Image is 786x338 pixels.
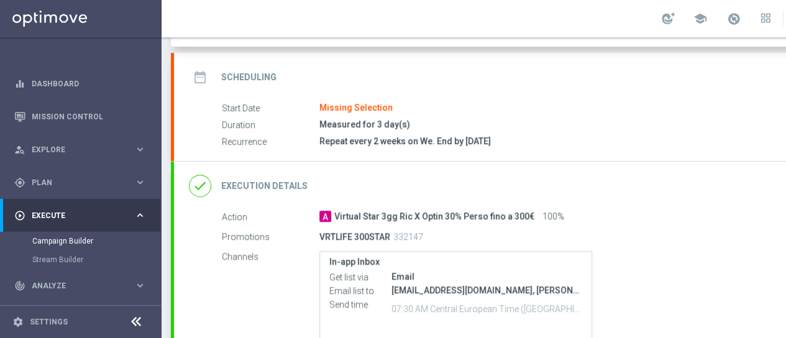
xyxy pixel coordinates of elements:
[329,257,582,267] label: In-app Inbox
[222,103,319,114] label: Start Date
[222,251,319,262] label: Channels
[32,282,134,290] span: Analyze
[14,177,134,188] div: Plan
[32,146,134,153] span: Explore
[393,231,423,242] p: 332147
[221,71,276,83] h2: Scheduling
[14,210,134,221] div: Execute
[391,270,582,283] div: Email
[14,145,147,155] button: person_search Explore keyboard_arrow_right
[32,250,160,269] div: Stream Builder
[32,236,129,246] a: Campaign Builder
[134,144,146,155] i: keyboard_arrow_right
[134,176,146,188] i: keyboard_arrow_right
[221,180,308,192] h2: Execution Details
[14,211,147,221] button: play_circle_outline Execute keyboard_arrow_right
[319,103,393,114] div: Missing Selection
[32,232,160,250] div: Campaign Builder
[32,100,146,133] a: Mission Control
[30,318,68,326] a: Settings
[14,178,147,188] button: gps_fixed Plan keyboard_arrow_right
[32,67,146,100] a: Dashboard
[14,79,147,89] button: equalizer Dashboard
[391,284,582,296] div: [EMAIL_ADDRESS][DOMAIN_NAME], [PERSON_NAME][DOMAIN_NAME][EMAIL_ADDRESS][PERSON_NAME][DOMAIN_NAME]...
[189,175,211,197] i: done
[12,316,24,327] i: settings
[14,210,25,221] i: play_circle_outline
[189,66,211,88] i: date_range
[334,211,534,222] span: Virtual Star 3gg Ric X Optin 30% Perso fino a 300€
[329,285,391,296] label: Email list to
[319,231,390,242] p: VRTLIFE 300STAR
[319,211,331,222] span: A
[32,212,134,219] span: Execute
[222,211,319,222] label: Action
[222,232,319,243] label: Promotions
[14,144,25,155] i: person_search
[391,302,582,314] p: 07:30 AM Central European Time ([GEOGRAPHIC_DATA]) (UTC +02:00)
[693,12,707,25] span: school
[542,211,564,222] span: 100%
[329,272,391,283] label: Get list via
[14,177,25,188] i: gps_fixed
[134,209,146,221] i: keyboard_arrow_right
[14,280,25,291] i: track_changes
[14,281,147,291] button: track_changes Analyze keyboard_arrow_right
[134,280,146,291] i: keyboard_arrow_right
[222,136,319,147] label: Recurrence
[329,299,391,310] label: Send time
[14,100,146,133] div: Mission Control
[14,112,147,122] button: Mission Control
[14,280,134,291] div: Analyze
[14,78,25,89] i: equalizer
[14,67,146,100] div: Dashboard
[222,119,319,130] label: Duration
[32,255,129,265] a: Stream Builder
[32,179,134,186] span: Plan
[14,144,134,155] div: Explore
